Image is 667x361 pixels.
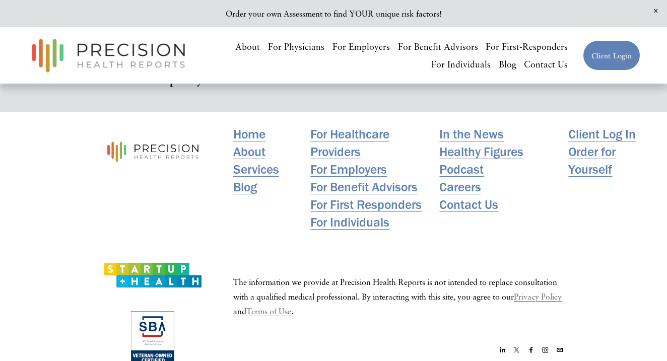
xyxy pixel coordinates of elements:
[568,143,640,178] a: Order for Yourself
[233,275,563,318] p: The information we provide at Precision Health Reports is not intended to replace consultation wi...
[439,178,481,196] a: Careers
[233,125,265,143] a: Home
[439,196,498,213] a: Contact Us
[524,55,568,73] a: Contact Us
[246,304,291,319] a: Terms of Use
[233,178,257,196] a: Blog
[27,34,190,77] img: Precision Health Reports
[268,38,324,55] a: For Physicians
[233,161,279,178] a: Services
[486,232,667,361] iframe: Chat Widget
[431,55,491,73] a: For Individuals
[499,55,516,73] a: Blog
[310,196,422,213] a: For First Responders
[100,50,567,86] strong: We are here to reduce their overall healthcare costs and extend their quality of life.
[332,38,390,55] a: For Employers
[568,125,636,143] a: Client Log In
[310,161,387,178] a: For Employers
[310,125,434,161] a: For Healthcare Providers
[486,38,568,55] a: For First-Responders
[398,38,478,55] a: For Benefit Advisors
[233,143,265,161] a: About
[310,213,389,231] a: For Individuals
[235,38,260,55] a: About
[439,143,563,178] a: Healthy Figures Podcast
[583,40,640,71] a: Client Login
[310,178,418,196] a: For Benefit Advisors
[439,125,504,143] a: In the News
